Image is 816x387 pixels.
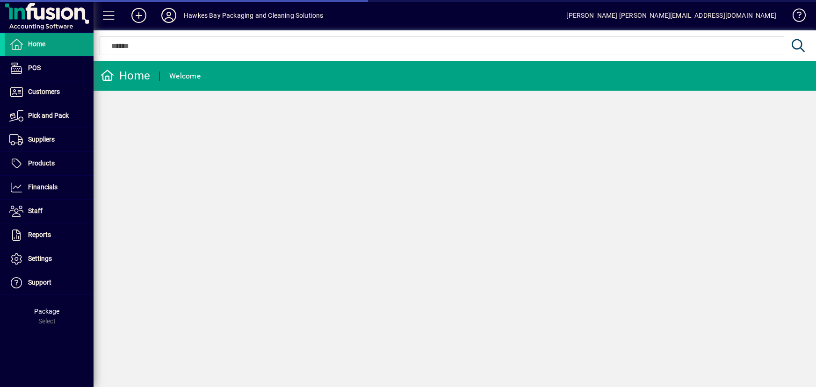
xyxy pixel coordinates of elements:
a: Suppliers [5,128,94,151]
span: Reports [28,231,51,238]
span: Home [28,40,45,48]
div: Welcome [169,69,201,84]
a: Products [5,152,94,175]
span: Customers [28,88,60,95]
span: Suppliers [28,136,55,143]
div: [PERSON_NAME] [PERSON_NAME][EMAIL_ADDRESS][DOMAIN_NAME] [566,8,776,23]
a: POS [5,57,94,80]
span: Staff [28,207,43,215]
a: Financials [5,176,94,199]
span: Products [28,159,55,167]
div: Hawkes Bay Packaging and Cleaning Solutions [184,8,324,23]
div: Home [101,68,150,83]
span: Support [28,279,51,286]
a: Pick and Pack [5,104,94,128]
button: Profile [154,7,184,24]
a: Customers [5,80,94,104]
a: Knowledge Base [786,2,804,32]
span: Financials [28,183,58,191]
button: Add [124,7,154,24]
span: Pick and Pack [28,112,69,119]
span: Package [34,308,59,315]
span: POS [28,64,41,72]
span: Settings [28,255,52,262]
a: Reports [5,223,94,247]
a: Staff [5,200,94,223]
a: Settings [5,247,94,271]
a: Support [5,271,94,294]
